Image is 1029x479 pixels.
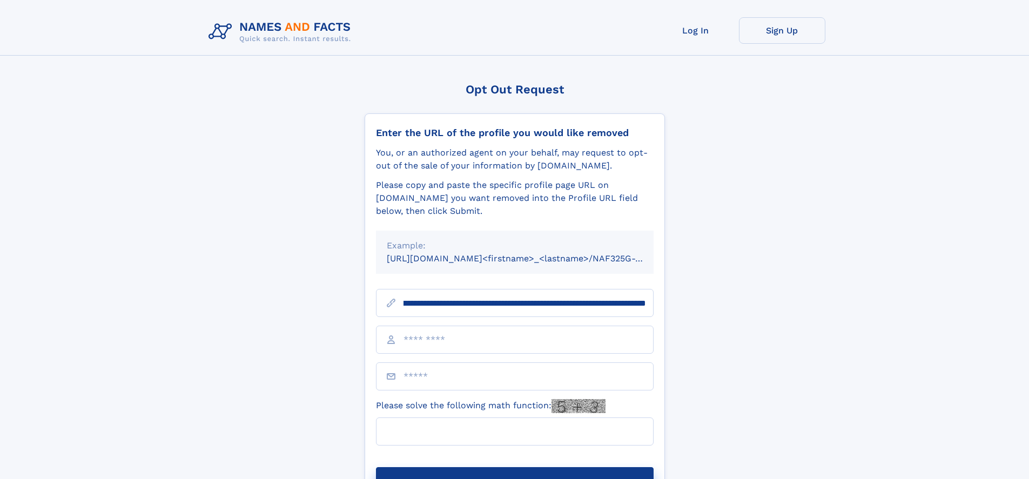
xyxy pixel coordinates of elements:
[376,146,654,172] div: You, or an authorized agent on your behalf, may request to opt-out of the sale of your informatio...
[204,17,360,46] img: Logo Names and Facts
[376,179,654,218] div: Please copy and paste the specific profile page URL on [DOMAIN_NAME] you want removed into the Pr...
[365,83,665,96] div: Opt Out Request
[387,253,674,264] small: [URL][DOMAIN_NAME]<firstname>_<lastname>/NAF325G-xxxxxxxx
[387,239,643,252] div: Example:
[739,17,825,44] a: Sign Up
[376,127,654,139] div: Enter the URL of the profile you would like removed
[653,17,739,44] a: Log In
[376,399,606,413] label: Please solve the following math function:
